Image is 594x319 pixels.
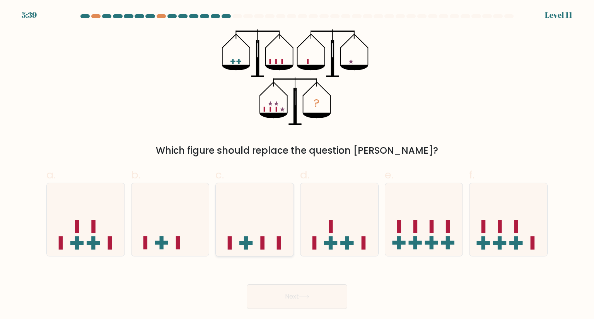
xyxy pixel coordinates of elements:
[545,9,572,21] div: Level 11
[131,167,140,182] span: b.
[51,144,543,158] div: Which figure should replace the question [PERSON_NAME]?
[215,167,224,182] span: c.
[385,167,393,182] span: e.
[314,95,319,110] tspan: ?
[469,167,475,182] span: f.
[300,167,309,182] span: d.
[247,284,347,309] button: Next
[22,9,37,21] div: 5:39
[46,167,56,182] span: a.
